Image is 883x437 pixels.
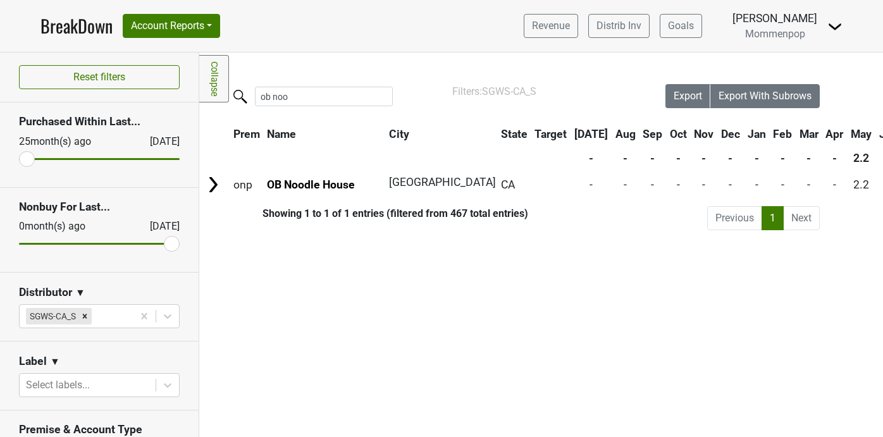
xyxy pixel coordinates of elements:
[26,308,78,324] div: SGWS-CA_S
[807,178,810,191] span: -
[588,14,650,38] a: Distrib Inv
[19,355,47,368] h3: Label
[729,178,732,191] span: -
[230,171,263,198] td: onp
[19,134,120,149] div: 25 month(s) ago
[718,123,743,145] th: Dec: activate to sort column ascending
[19,200,180,214] h3: Nonbuy For Last...
[624,178,627,191] span: -
[386,123,490,145] th: City: activate to sort column ascending
[677,178,680,191] span: -
[691,147,717,169] th: -
[848,147,875,169] th: 2.2
[204,175,223,194] img: Arrow right
[534,128,567,140] span: Target
[691,123,717,145] th: Nov: activate to sort column ascending
[498,123,531,145] th: State: activate to sort column ascending
[853,178,869,191] span: 2.2
[718,147,743,169] th: -
[755,178,758,191] span: -
[50,354,60,369] span: ▼
[719,90,812,102] span: Export With Subrows
[40,13,113,39] a: BreakDown
[532,123,571,145] th: Target: activate to sort column ascending
[848,123,875,145] th: May: activate to sort column ascending
[139,219,180,234] div: [DATE]
[267,128,296,140] span: Name
[823,147,847,169] th: -
[660,14,702,38] a: Goals
[233,128,260,140] span: Prem
[264,123,385,145] th: Name: activate to sort column ascending
[639,123,665,145] th: Sep: activate to sort column ascending
[651,178,654,191] span: -
[199,55,229,102] a: Collapse
[762,206,784,230] a: 1
[75,285,85,300] span: ▼
[78,308,92,324] div: Remove SGWS-CA_S
[19,219,120,234] div: 0 month(s) ago
[19,65,180,89] button: Reset filters
[710,84,820,108] button: Export With Subrows
[571,123,611,145] th: Jul: activate to sort column ascending
[452,84,630,99] div: Filters:
[590,178,593,191] span: -
[667,147,690,169] th: -
[674,90,702,102] span: Export
[123,14,220,38] button: Account Reports
[267,178,355,191] a: OB Noodle House
[199,207,528,219] div: Showing 1 to 1 of 1 entries (filtered from 467 total entries)
[827,19,843,34] img: Dropdown Menu
[571,147,611,169] th: -
[139,134,180,149] div: [DATE]
[823,123,847,145] th: Apr: activate to sort column ascending
[612,147,639,169] th: -
[501,178,515,191] span: CA
[770,123,795,145] th: Feb: activate to sort column ascending
[744,147,769,169] th: -
[833,178,836,191] span: -
[201,123,229,145] th: &nbsp;: activate to sort column ascending
[667,123,690,145] th: Oct: activate to sort column ascending
[612,123,639,145] th: Aug: activate to sort column ascending
[796,147,822,169] th: -
[230,123,263,145] th: Prem: activate to sort column ascending
[732,10,817,27] div: [PERSON_NAME]
[19,423,180,436] h3: Premise & Account Type
[19,286,72,299] h3: Distributor
[19,115,180,128] h3: Purchased Within Last...
[639,147,665,169] th: -
[389,176,496,188] span: [GEOGRAPHIC_DATA]
[482,85,536,97] span: SGWS-CA_S
[744,123,769,145] th: Jan: activate to sort column ascending
[745,28,805,40] span: Mommenpop
[524,14,578,38] a: Revenue
[665,84,711,108] button: Export
[702,178,705,191] span: -
[781,178,784,191] span: -
[796,123,822,145] th: Mar: activate to sort column ascending
[770,147,795,169] th: -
